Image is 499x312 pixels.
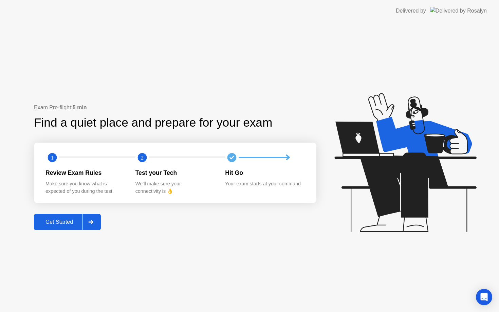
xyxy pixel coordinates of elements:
[141,154,144,161] text: 2
[225,180,304,188] div: Your exam starts at your command
[51,154,54,161] text: 1
[73,105,87,110] b: 5 min
[34,214,101,230] button: Get Started
[430,7,487,15] img: Delivered by Rosalyn
[135,180,215,195] div: We’ll make sure your connectivity is 👌
[36,219,82,225] div: Get Started
[135,168,215,177] div: Test your Tech
[225,168,304,177] div: Hit Go
[34,104,316,112] div: Exam Pre-flight:
[396,7,426,15] div: Delivered by
[45,168,125,177] div: Review Exam Rules
[476,289,492,305] div: Open Intercom Messenger
[45,180,125,195] div: Make sure you know what is expected of you during the test.
[34,114,273,132] div: Find a quiet place and prepare for your exam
